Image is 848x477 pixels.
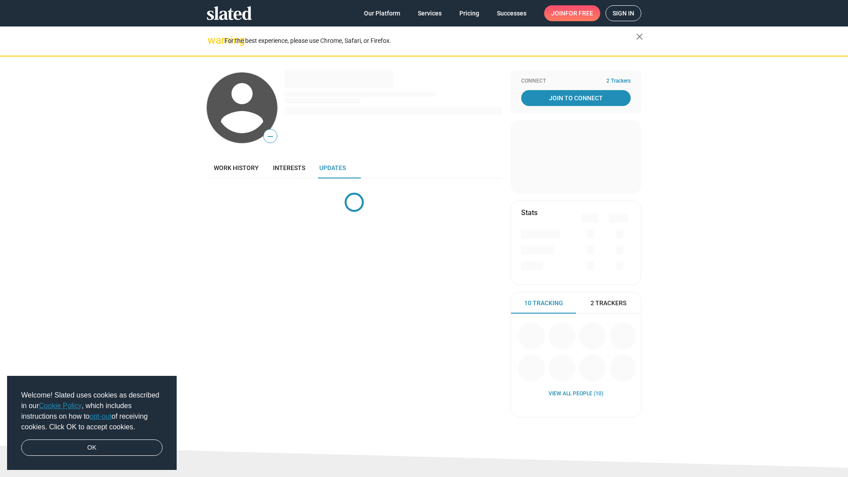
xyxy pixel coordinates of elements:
[521,208,538,217] mat-card-title: Stats
[411,5,449,21] a: Services
[264,131,277,142] span: —
[459,5,479,21] span: Pricing
[521,90,631,106] a: Join To Connect
[523,90,629,106] span: Join To Connect
[21,439,163,456] a: dismiss cookie message
[208,35,218,45] mat-icon: warning
[207,157,266,178] a: Work history
[364,5,400,21] span: Our Platform
[39,402,82,409] a: Cookie Policy
[634,31,645,42] mat-icon: close
[224,35,636,47] div: For the best experience, please use Chrome, Safari, or Firefox.
[521,78,631,85] div: Connect
[551,5,593,21] span: Join
[319,164,346,171] span: Updates
[591,299,626,307] span: 2 Trackers
[452,5,486,21] a: Pricing
[606,78,631,85] span: 2 Trackers
[524,299,563,307] span: 10 Tracking
[606,5,641,21] a: Sign in
[565,5,593,21] span: for free
[418,5,442,21] span: Services
[544,5,600,21] a: Joinfor free
[497,5,526,21] span: Successes
[357,5,407,21] a: Our Platform
[613,6,634,21] span: Sign in
[312,157,353,178] a: Updates
[90,413,112,420] a: opt-out
[214,164,259,171] span: Work history
[273,164,305,171] span: Interests
[490,5,534,21] a: Successes
[7,376,177,470] div: cookieconsent
[549,390,603,397] a: View all People (10)
[21,390,163,432] span: Welcome! Slated uses cookies as described in our , which includes instructions on how to of recei...
[266,157,312,178] a: Interests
